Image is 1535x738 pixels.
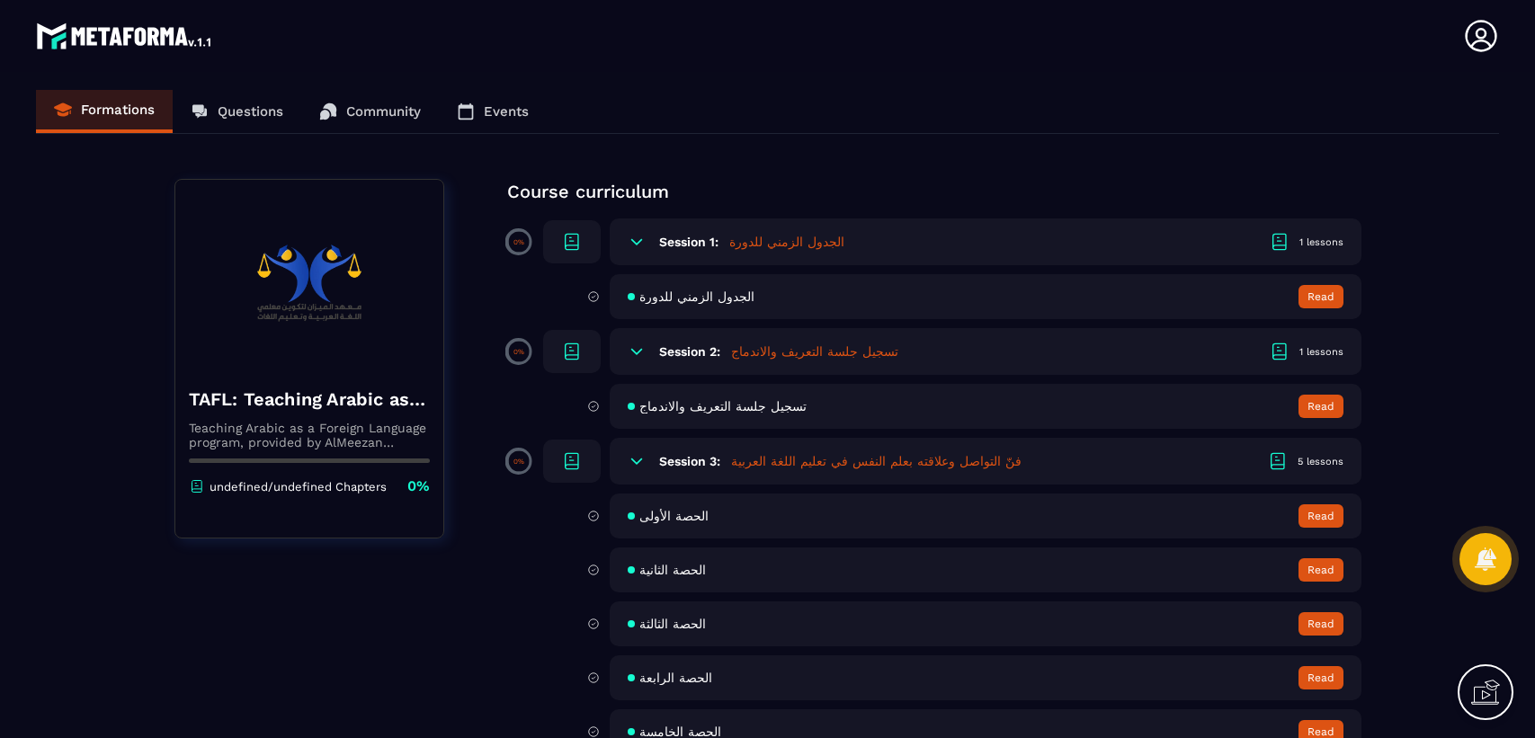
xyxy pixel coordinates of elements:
[659,454,720,468] h6: Session 3:
[639,289,754,304] span: الجدول الزمني للدورة
[1299,666,1343,689] button: Read
[731,452,1022,470] h5: فنّ التواصل وعلاقته بعلم النفس في تعليم اللغة العربية
[407,476,430,496] p: 0%
[1299,612,1343,636] button: Read
[731,342,898,360] h5: تسجيل جلسة التعريف والاندماج
[1299,395,1343,418] button: Read
[1298,455,1343,468] div: 5 lessons
[36,18,214,54] img: logo
[1299,236,1343,249] div: 1 lessons
[189,387,430,412] h4: TAFL: Teaching Arabic as a Foreign Language program - august
[507,179,1361,204] p: Course curriculum
[639,399,807,413] span: تسجيل جلسة التعريف والاندماج
[513,348,524,356] p: 0%
[639,617,706,631] span: الحصة الثالثة
[189,193,430,373] img: banner
[513,458,524,466] p: 0%
[1299,504,1343,528] button: Read
[639,509,709,523] span: الحصة الأولى
[659,344,720,359] h6: Session 2:
[639,671,712,685] span: الحصة الرابعة
[1299,345,1343,359] div: 1 lessons
[659,235,718,249] h6: Session 1:
[1299,558,1343,582] button: Read
[1299,285,1343,308] button: Read
[189,421,430,449] p: Teaching Arabic as a Foreign Language program, provided by AlMeezan Academy in the [GEOGRAPHIC_DATA]
[639,563,706,577] span: الحصة الثانية
[210,480,387,493] p: undefined/undefined Chapters
[513,238,524,246] p: 0%
[729,233,844,251] h5: الجدول الزمني للدورة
